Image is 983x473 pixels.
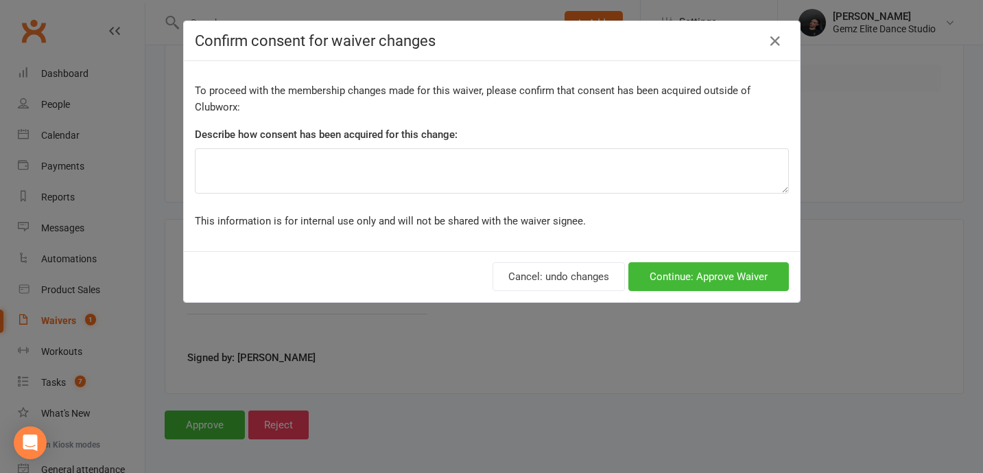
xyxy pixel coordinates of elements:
[195,213,789,229] p: This information is for internal use only and will not be shared with the waiver signee.
[764,30,786,52] button: Close
[195,32,436,49] span: Confirm consent for waiver changes
[14,426,47,459] div: Open Intercom Messenger
[628,262,789,291] button: Continue: Approve Waiver
[493,262,625,291] button: Cancel: undo changes
[195,82,789,115] p: To proceed with the membership changes made for this waiver, please confirm that consent has been...
[195,126,458,143] label: Describe how consent has been acquired for this change:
